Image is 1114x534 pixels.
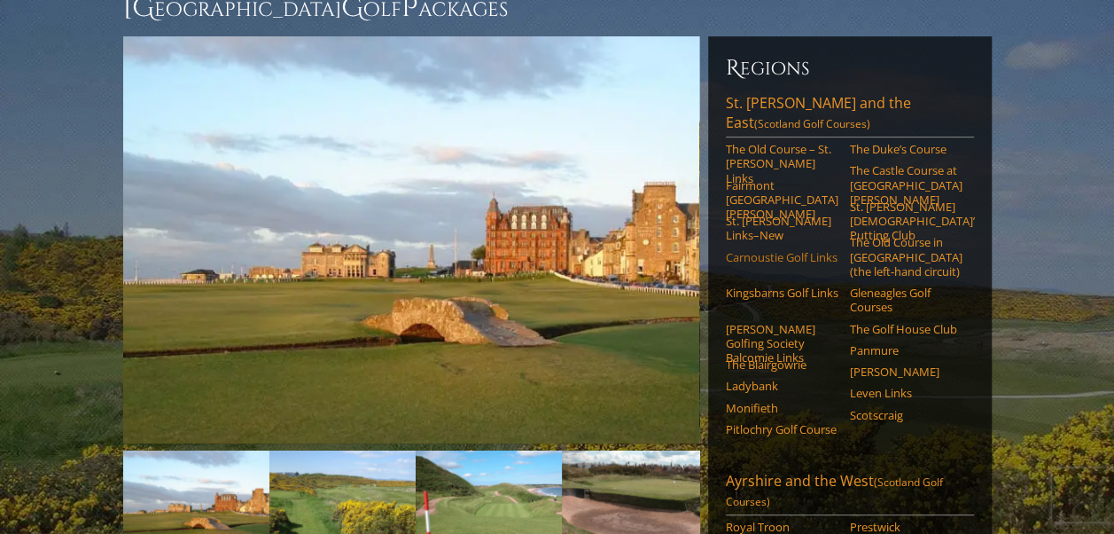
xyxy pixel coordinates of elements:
[726,471,974,515] a: Ayrshire and the West(Scotland Golf Courses)
[726,322,838,365] a: [PERSON_NAME] Golfing Society Balcomie Links
[726,286,838,300] a: Kingsbarns Golf Links
[850,386,962,400] a: Leven Links
[850,343,962,357] a: Panmure
[726,214,838,243] a: St. [PERSON_NAME] Links–New
[850,163,962,207] a: The Castle Course at [GEOGRAPHIC_DATA][PERSON_NAME]
[850,235,962,279] a: The Old Course in [GEOGRAPHIC_DATA] (the left-hand circuit)
[726,357,838,372] a: The Blairgowrie
[850,408,962,422] a: Scotscraig
[850,142,962,156] a: The Duke’s Course
[726,178,838,222] a: Fairmont [GEOGRAPHIC_DATA][PERSON_NAME]
[726,142,838,185] a: The Old Course – St. [PERSON_NAME] Links
[726,54,974,82] h6: Regions
[726,379,838,393] a: Ladybank
[726,250,838,264] a: Carnoustie Golf Links
[850,322,962,336] a: The Golf House Club
[726,401,838,415] a: Monifieth
[726,475,943,509] span: (Scotland Golf Courses)
[850,365,962,379] a: [PERSON_NAME]
[754,116,870,131] span: (Scotland Golf Courses)
[850,286,962,315] a: Gleneagles Golf Courses
[850,520,962,534] a: Prestwick
[726,422,838,436] a: Pitlochry Golf Course
[726,520,838,534] a: Royal Troon
[726,93,974,137] a: St. [PERSON_NAME] and the East(Scotland Golf Courses)
[850,200,962,243] a: St. [PERSON_NAME] [DEMOGRAPHIC_DATA]’ Putting Club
